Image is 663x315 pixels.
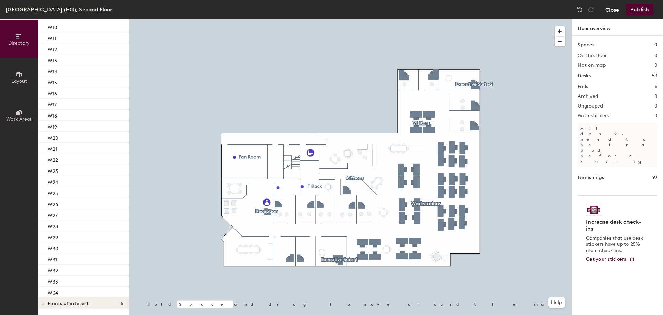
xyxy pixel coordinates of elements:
p: W20 [48,133,58,141]
p: Companies that use desk stickers have up to 25% more check-ins. [586,235,645,254]
p: W26 [48,200,58,207]
p: All desks need to be in a pod before saving [578,123,657,167]
button: Help [548,297,565,308]
p: W15 [48,78,57,86]
h2: Not on map [578,63,606,68]
span: Layout [11,78,27,84]
h2: 0 [654,103,657,109]
span: Work Areas [6,116,32,122]
p: W19 [48,122,57,130]
p: W28 [48,222,58,230]
h2: With stickers [578,113,609,119]
h4: Increase desk check-ins [586,219,645,232]
p: W10 [48,22,57,30]
h2: Pods [578,84,588,90]
p: W14 [48,67,57,75]
h1: Spaces [578,41,594,49]
span: 5 [121,301,123,306]
h2: 0 [654,113,657,119]
h2: Archived [578,94,598,99]
h2: 0 [654,63,657,68]
p: W23 [48,166,58,174]
span: Get your stickers [586,256,626,262]
p: W16 [48,89,57,97]
button: Publish [626,4,653,15]
p: W12 [48,45,57,53]
p: W22 [48,155,58,163]
h2: 0 [654,94,657,99]
p: W33 [48,277,58,285]
span: Directory [8,40,30,46]
p: W18 [48,111,57,119]
h1: 0 [654,41,657,49]
p: W24 [48,177,58,185]
p: W17 [48,100,57,108]
h2: 6 [655,84,657,90]
p: W11 [48,34,56,41]
h1: Floor overview [572,19,663,36]
img: Redo [587,6,594,13]
p: W31 [48,255,57,263]
h2: On this floor [578,53,607,58]
span: Points of interest [48,301,89,306]
p: W29 [48,233,58,241]
a: Get your stickers [586,257,635,262]
p: W27 [48,211,58,219]
div: [GEOGRAPHIC_DATA] (HQ), Second Floor [6,5,112,14]
p: W30 [48,244,58,252]
p: W25 [48,188,58,196]
h2: Ungrouped [578,103,603,109]
p: W21 [48,144,57,152]
h1: Furnishings [578,174,604,182]
button: Close [605,4,619,15]
h1: 97 [652,174,657,182]
p: W32 [48,266,58,274]
img: Sticker logo [586,204,602,216]
h2: 0 [654,53,657,58]
h1: 53 [652,72,657,80]
p: W13 [48,56,57,64]
p: W34 [48,288,58,296]
h1: Desks [578,72,591,80]
img: Undo [576,6,583,13]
